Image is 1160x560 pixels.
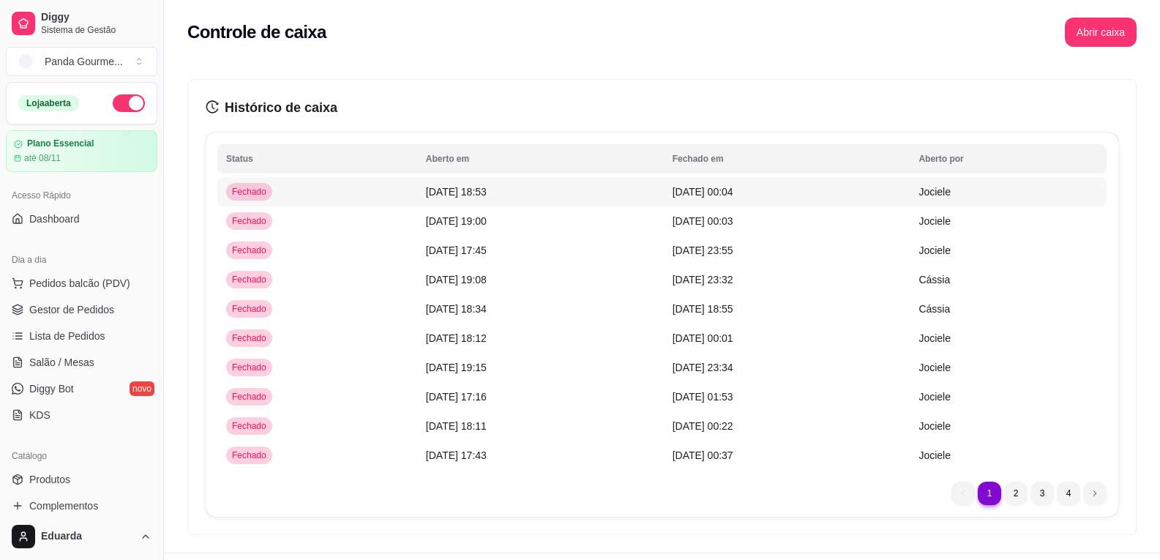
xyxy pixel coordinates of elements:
[187,20,326,44] h2: Controle de caixa
[6,298,157,321] a: Gestor de Pedidos
[217,144,417,173] th: Status
[29,329,105,343] span: Lista de Pedidos
[229,332,269,344] span: Fechado
[206,100,219,113] span: history
[1057,482,1080,505] li: pagination item 4
[6,377,157,400] a: Diggy Botnovo
[41,530,134,543] span: Eduarda
[6,444,157,468] div: Catálogo
[6,468,157,491] a: Produtos
[673,215,733,227] span: [DATE] 00:03
[6,519,157,554] button: Eduarda
[426,420,487,432] span: [DATE] 18:11
[6,6,157,41] a: DiggySistema de Gestão
[29,499,98,513] span: Complementos
[229,420,269,432] span: Fechado
[6,47,157,76] button: Select a team
[6,207,157,231] a: Dashboard
[29,355,94,370] span: Salão / Mesas
[910,144,1107,173] th: Aberto por
[1065,18,1137,47] button: Abrir caixa
[29,408,50,422] span: KDS
[41,24,151,36] span: Sistema de Gestão
[918,274,950,285] span: Cássia
[673,303,733,315] span: [DATE] 18:55
[978,482,1001,505] li: pagination item 1 active
[229,449,269,461] span: Fechado
[944,474,1114,512] nav: pagination navigation
[426,391,487,403] span: [DATE] 17:16
[918,420,951,432] span: Jociele
[45,54,123,69] div: Panda Gourme ...
[1004,482,1028,505] li: pagination item 2
[6,272,157,295] button: Pedidos balcão (PDV)
[27,138,94,149] article: Plano Essencial
[6,184,157,207] div: Acesso Rápido
[1030,482,1054,505] li: pagination item 3
[426,332,487,344] span: [DATE] 18:12
[229,215,269,227] span: Fechado
[113,94,145,112] button: Alterar Status
[6,324,157,348] a: Lista de Pedidos
[918,186,951,198] span: Jociele
[229,186,269,198] span: Fechado
[918,362,951,373] span: Jociele
[673,391,733,403] span: [DATE] 01:53
[6,130,157,172] a: Plano Essencialaté 08/11
[673,362,733,373] span: [DATE] 23:34
[18,95,79,111] div: Loja aberta
[29,302,114,317] span: Gestor de Pedidos
[918,391,951,403] span: Jociele
[673,244,733,256] span: [DATE] 23:55
[229,303,269,315] span: Fechado
[229,362,269,373] span: Fechado
[673,420,733,432] span: [DATE] 00:22
[29,212,80,226] span: Dashboard
[6,403,157,427] a: KDS
[426,449,487,461] span: [DATE] 17:43
[426,186,487,198] span: [DATE] 18:53
[6,494,157,518] a: Complementos
[918,244,951,256] span: Jociele
[673,274,733,285] span: [DATE] 23:32
[426,215,487,227] span: [DATE] 19:00
[673,186,733,198] span: [DATE] 00:04
[426,274,487,285] span: [DATE] 19:08
[229,244,269,256] span: Fechado
[229,274,269,285] span: Fechado
[29,472,70,487] span: Produtos
[918,303,950,315] span: Cássia
[918,215,951,227] span: Jociele
[229,391,269,403] span: Fechado
[41,11,151,24] span: Diggy
[6,351,157,374] a: Salão / Mesas
[206,97,1118,118] h3: Histórico de caixa
[24,152,61,164] article: até 08/11
[1083,482,1107,505] li: next page button
[417,144,664,173] th: Aberto em
[29,381,74,396] span: Diggy Bot
[29,276,130,291] span: Pedidos balcão (PDV)
[673,449,733,461] span: [DATE] 00:37
[673,332,733,344] span: [DATE] 00:01
[664,144,910,173] th: Fechado em
[6,248,157,272] div: Dia a dia
[918,449,951,461] span: Jociele
[918,332,951,344] span: Jociele
[426,362,487,373] span: [DATE] 19:15
[426,244,487,256] span: [DATE] 17:45
[426,303,487,315] span: [DATE] 18:34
